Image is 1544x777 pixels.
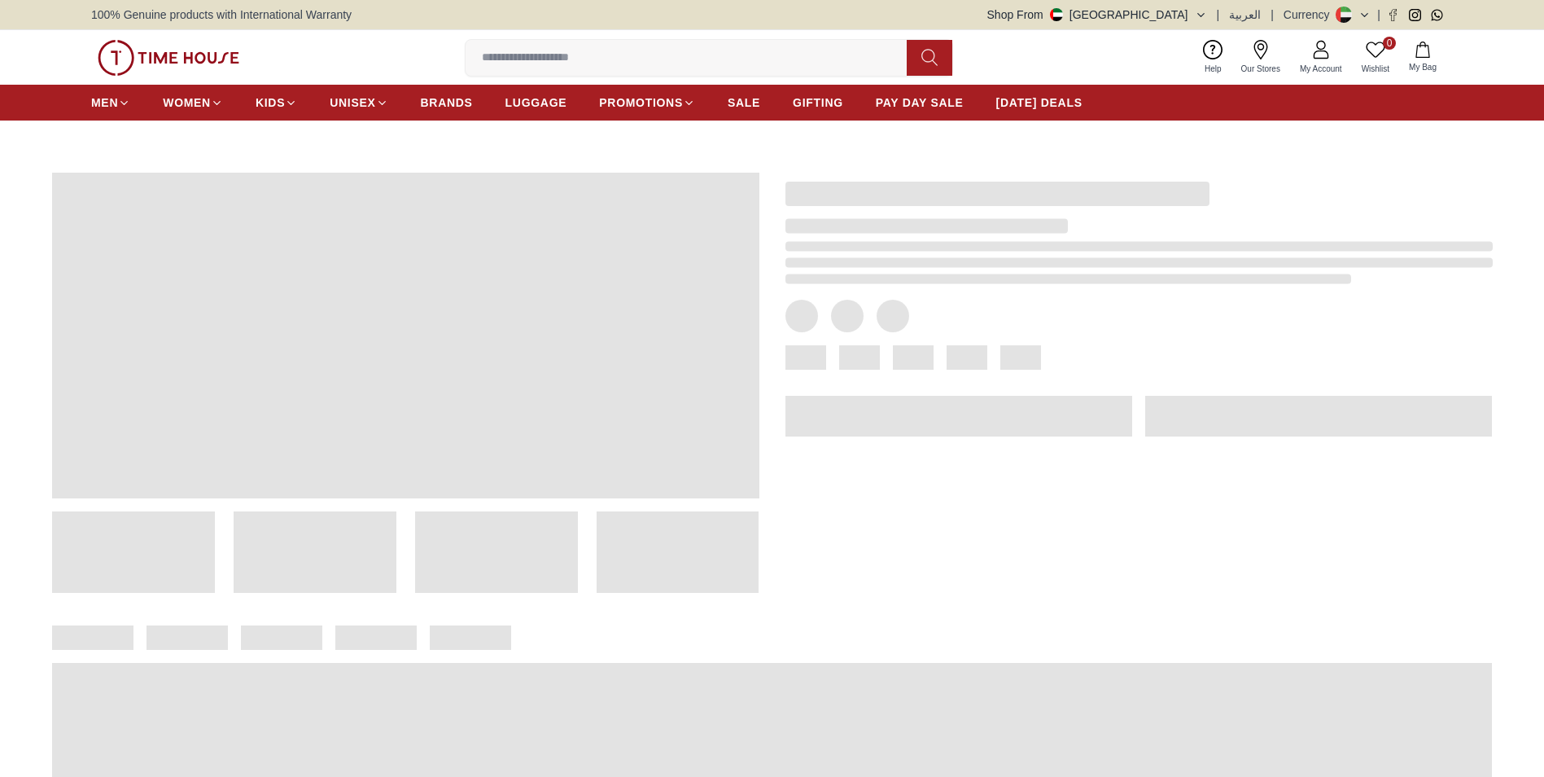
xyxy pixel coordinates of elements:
[256,88,297,117] a: KIDS
[1271,7,1274,23] span: |
[330,88,387,117] a: UNISEX
[793,94,843,111] span: GIFTING
[987,7,1207,23] button: Shop From[GEOGRAPHIC_DATA]
[728,94,760,111] span: SALE
[1431,9,1443,21] a: Whatsapp
[98,40,239,76] img: ...
[505,94,567,111] span: LUGGAGE
[1293,63,1349,75] span: My Account
[793,88,843,117] a: GIFTING
[599,94,683,111] span: PROMOTIONS
[1402,61,1443,73] span: My Bag
[1355,63,1396,75] span: Wishlist
[1229,7,1261,23] button: العربية
[163,88,223,117] a: WOMEN
[1195,37,1231,78] a: Help
[1383,37,1396,50] span: 0
[996,94,1083,111] span: [DATE] DEALS
[1399,38,1446,77] button: My Bag
[1235,63,1287,75] span: Our Stores
[876,88,964,117] a: PAY DAY SALE
[1377,7,1380,23] span: |
[996,88,1083,117] a: [DATE] DEALS
[1409,9,1421,21] a: Instagram
[728,88,760,117] a: SALE
[91,7,352,23] span: 100% Genuine products with International Warranty
[1050,8,1063,21] img: United Arab Emirates
[1198,63,1228,75] span: Help
[1352,37,1399,78] a: 0Wishlist
[876,94,964,111] span: PAY DAY SALE
[421,94,473,111] span: BRANDS
[256,94,285,111] span: KIDS
[599,88,695,117] a: PROMOTIONS
[330,94,375,111] span: UNISEX
[421,88,473,117] a: BRANDS
[1387,9,1399,21] a: Facebook
[1284,7,1336,23] div: Currency
[163,94,211,111] span: WOMEN
[91,88,130,117] a: MEN
[1217,7,1220,23] span: |
[505,88,567,117] a: LUGGAGE
[91,94,118,111] span: MEN
[1231,37,1290,78] a: Our Stores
